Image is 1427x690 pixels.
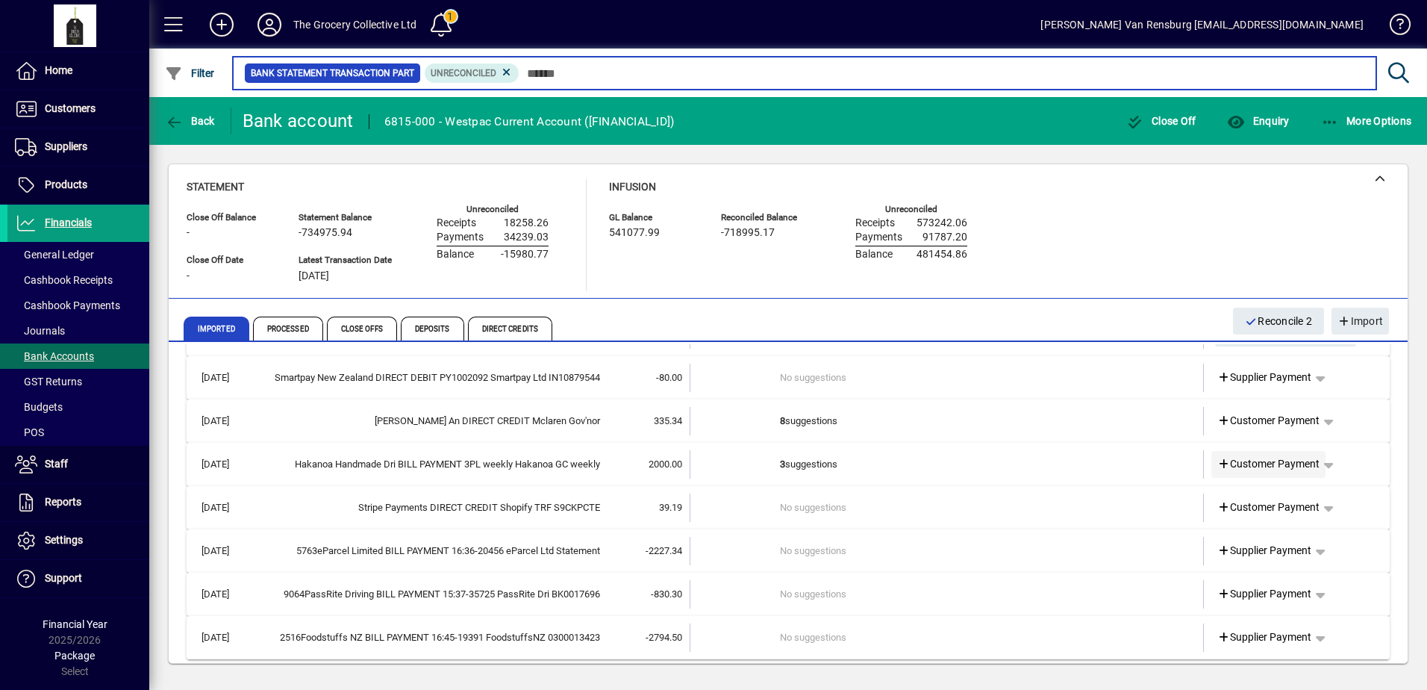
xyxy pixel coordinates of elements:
span: Processed [253,317,323,341]
button: Filter [161,60,219,87]
span: -15980.77 [501,249,549,261]
div: 6815-000 - Westpac Current Account ([FINANCIAL_ID]) [384,110,675,134]
span: More Options [1321,115,1412,127]
a: Customer Payment [1211,451,1326,478]
span: GL Balance [609,213,699,223]
a: Knowledge Base [1378,3,1408,52]
a: Home [7,52,149,90]
td: No suggestions [780,624,1117,652]
span: 91787.20 [922,231,967,243]
app-page-header-button: Back [149,108,231,134]
span: -830.30 [651,588,682,600]
td: [DATE] [194,537,264,565]
span: Unreconciled [431,68,496,78]
span: - [187,270,190,282]
b: 8 [780,415,785,426]
span: Close Off Balance [187,213,276,223]
a: Reports [7,484,149,521]
span: Staff [45,458,68,470]
a: POS [7,420,149,445]
div: Smartpay New Zealand DIRECT DEBIT PY1002092 Smartpay Ltd IN10879544 [264,370,600,385]
b: 3 [780,459,785,470]
a: Customer Payment [1211,494,1326,521]
mat-chip: Reconciliation Status: Unreconciled [425,63,519,83]
div: 2516Foodstuffs NZ BILL PAYMENT FoodstuffsNZ 0300013423 [264,630,600,645]
div: Mr P B Carrington An DIRECT CREDIT Mclaren Gov'nor [264,414,600,429]
td: [DATE] [194,580,264,609]
td: [DATE] [194,407,264,435]
a: General Ledger [7,242,149,267]
mat-expansion-panel-header: [DATE]2516Foodstuffs NZ BILL PAYMENT 16:45-19391 FoodstuffsNZ 0300013423-2794.50No suggestionsSup... [187,616,1390,659]
mat-expansion-panel-header: [DATE]5763eParcel Limited BILL PAYMENT 16:36-20456 eParcel Ltd Statement-2227.34No suggestionsSup... [187,529,1390,573]
label: Unreconciled [885,205,937,214]
a: Staff [7,446,149,483]
span: - [187,227,190,239]
td: suggestions [780,450,1117,479]
span: 335.34 [654,415,682,426]
span: 573242.06 [917,217,967,229]
span: Close Off [1126,115,1196,127]
mat-expansion-panel-header: [DATE]Smartpay New Zealand DIRECT DEBIT PY1002092 Smartpay Ltd IN10879544-80.00No suggestionsSupp... [187,356,1390,400]
a: Budgets [7,394,149,420]
a: Supplier Payment [1211,364,1318,391]
span: Customer Payment [1217,500,1320,515]
button: More Options [1317,108,1416,134]
a: Supplier Payment [1211,538,1318,565]
mat-expansion-panel-header: [DATE]9064PassRite Driving BILL PAYMENT 15:37-35725 PassRite Dri BK0017696-830.30No suggestionsSu... [187,573,1390,616]
span: Back [165,115,215,127]
span: 34239.03 [504,231,549,243]
span: Balance [855,249,893,261]
span: Enquiry [1227,115,1289,127]
button: Import [1331,308,1389,335]
span: Direct Credits [468,317,552,341]
span: Package [54,650,95,662]
span: -2227.34 [646,545,682,556]
span: Close Offs [327,317,397,341]
span: Customer Payment [1217,456,1320,472]
span: Budgets [15,401,63,413]
span: -718995.17 [721,227,775,239]
span: Suppliers [45,140,87,152]
span: Payments [437,231,484,243]
button: Back [161,108,219,134]
a: Support [7,560,149,597]
span: Receipts [855,217,895,229]
td: No suggestions [780,364,1117,392]
span: Reconciled Balance [721,213,811,223]
span: Financials [45,217,92,229]
span: Cashbook Receipts [15,274,113,286]
span: Products [45,178,87,190]
td: [DATE] [194,624,264,652]
td: No suggestions [780,580,1117,609]
span: Reconcile 2 [1245,309,1312,334]
a: Customer Payment [1211,408,1326,435]
span: Bank Statement Transaction Part [251,66,414,81]
span: General Ledger [15,249,94,261]
span: Supplier Payment [1217,370,1312,385]
span: Import [1337,309,1383,334]
span: Supplier Payment [1217,630,1312,645]
span: Support [45,572,82,584]
mat-expansion-panel-header: [DATE][PERSON_NAME] An DIRECT CREDIT Mclaren Gov'nor335.348suggestionsCustomer Payment [187,400,1390,443]
span: Reports [45,496,81,508]
a: Settings [7,522,149,559]
td: suggestions [780,407,1117,435]
span: Financial Year [43,618,107,630]
div: Stripe Payments DIRECT CREDIT Shopify TRF S9CKPCTE [264,500,600,515]
a: Products [7,167,149,204]
button: Profile [246,11,293,38]
span: Imported [184,317,249,341]
span: Close Off Date [187,255,276,265]
span: Payments [855,231,902,243]
span: -734975.94 [299,227,352,239]
td: No suggestions [780,537,1117,565]
a: Cashbook Receipts [7,267,149,293]
div: 5763eParcel Limited BILL PAYMENT eParcel Ltd Statement [264,544,600,559]
span: 2000.00 [649,459,682,470]
span: 541077.99 [609,227,660,239]
span: -80.00 [656,372,682,383]
span: -2794.50 [646,632,682,643]
div: Bank account [243,109,354,133]
button: Close Off [1122,108,1200,134]
span: POS [15,426,44,438]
